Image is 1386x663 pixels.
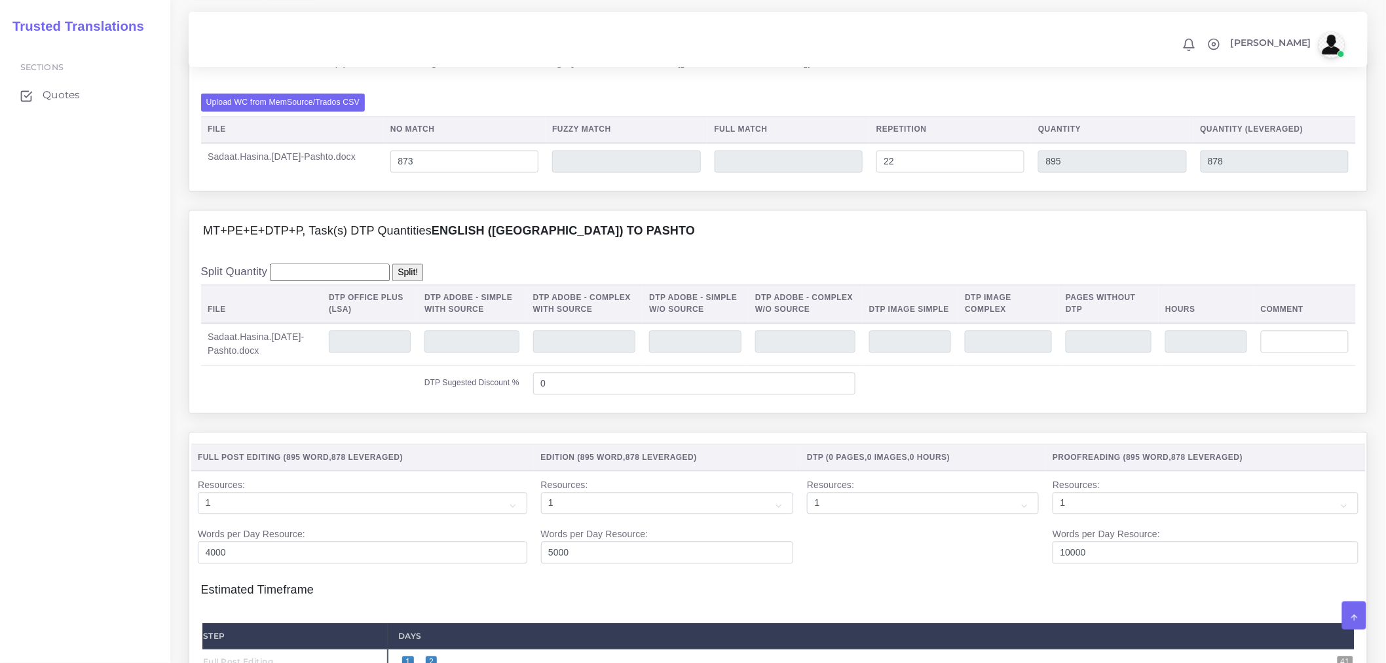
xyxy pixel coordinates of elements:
[3,18,144,34] h2: Trusted Translations
[749,285,863,324] th: DTP Adobe - Complex W/O Source
[424,377,519,389] label: DTP Sugested Discount %
[322,285,418,324] th: DTP Office Plus (LSA)
[383,117,545,143] th: No Match
[1193,117,1355,143] th: Quantity (Leveraged)
[643,285,749,324] th: DTP Adobe - Simple W/O Source
[829,453,865,463] span: 0 Pages
[1254,285,1355,324] th: Comment
[203,632,225,641] strong: Step
[201,143,384,180] td: Sadaat.Hasina.[DATE]-Pashto.docx
[20,62,64,72] span: Sections
[1231,38,1311,47] span: [PERSON_NAME]
[203,225,695,239] h4: MT+PE+E+DTP+P, Task(s) DTP Quantities
[331,453,400,463] span: 878 Leveraged
[43,88,80,102] span: Quotes
[201,94,365,111] label: Upload WC from MemSource/Trados CSV
[1172,453,1240,463] span: 878 Leveraged
[191,445,534,472] th: Full Post Editing ( , )
[800,445,1046,472] th: DTP ( , , )
[1046,445,1366,472] th: Proofreading ( , )
[1032,117,1193,143] th: Quantity
[418,285,527,324] th: DTP Adobe - Simple With Source
[534,445,800,472] th: Edition ( , )
[189,252,1367,413] div: MT+PE+E+DTP+P, Task(s) DTP QuantitiesEnglish ([GEOGRAPHIC_DATA]) TO Pashto
[432,225,695,238] b: English ([GEOGRAPHIC_DATA]) TO Pashto
[1127,453,1169,463] span: 895 Word
[1159,285,1254,324] th: Hours
[867,453,907,463] span: 0 Images
[526,285,643,324] th: DTP Adobe - Complex With Source
[286,453,329,463] span: 895 Word
[10,81,160,109] a: Quotes
[580,453,623,463] span: 895 Word
[392,264,423,282] input: Split!
[1059,285,1159,324] th: Pages Without DTP
[862,285,958,324] th: DTP Image Simple
[1319,31,1345,58] img: avatar
[958,285,1059,324] th: DTP Image Complex
[707,117,869,143] th: Full Match
[1224,31,1349,58] a: [PERSON_NAME]avatar
[189,211,1367,253] div: MT+PE+E+DTP+P, Task(s) DTP QuantitiesEnglish ([GEOGRAPHIC_DATA]) TO Pashto
[189,83,1367,191] div: MT+PE+E+DTP+P, Task(s) Full Post Editing / Edition / Proofreading QuantitiesEnglish ([GEOGRAPHIC_...
[869,117,1031,143] th: Repetition
[201,264,268,280] label: Split Quantity
[201,571,1356,598] h4: Estimated Timeframe
[3,16,144,37] a: Trusted Translations
[800,471,1046,571] td: Resources:
[1046,471,1366,571] td: Resources: Words per Day Resource:
[201,324,322,366] td: Sadaat.Hasina.[DATE]-Pashto.docx
[626,453,694,463] span: 878 Leveraged
[398,632,422,641] strong: Days
[546,117,707,143] th: Fuzzy Match
[191,471,534,571] td: Resources: Words per Day Resource:
[910,453,947,463] span: 0 Hours
[534,471,800,571] td: Resources: Words per Day Resource:
[201,285,322,324] th: File
[201,117,384,143] th: File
